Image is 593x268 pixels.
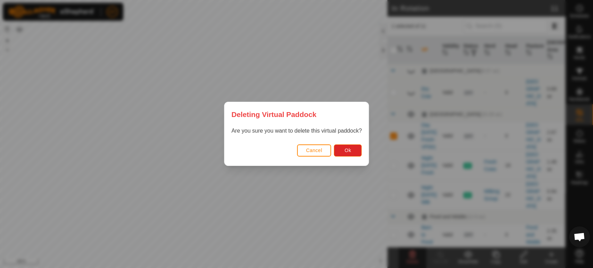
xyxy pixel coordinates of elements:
[297,144,331,157] button: Cancel
[231,127,362,135] p: Are you sure you want to delete this virtual paddock?
[306,148,322,153] span: Cancel
[334,144,362,157] button: Ok
[345,148,351,153] span: Ok
[569,226,590,247] div: Open chat
[231,109,316,120] span: Deleting Virtual Paddock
